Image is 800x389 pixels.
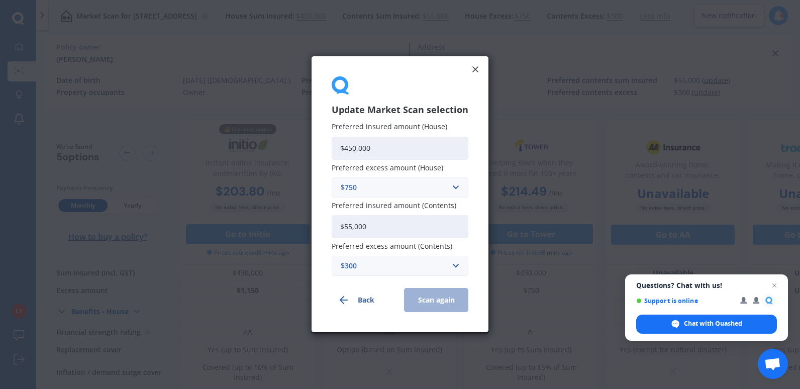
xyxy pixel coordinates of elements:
[684,319,742,328] span: Chat with Quashed
[758,349,788,379] div: Open chat
[332,137,468,160] input: Enter amount
[332,242,452,251] span: Preferred excess amount (Contents)
[332,105,468,116] h3: Update Market Scan selection
[341,182,447,193] div: $750
[332,201,456,210] span: Preferred insured amount (Contents)
[332,288,396,313] button: Back
[768,279,780,291] span: Close chat
[636,281,777,289] span: Questions? Chat with us!
[636,297,733,305] span: Support is online
[404,288,468,313] button: Scan again
[341,261,447,272] div: $300
[636,315,777,334] div: Chat with Quashed
[332,215,468,238] input: Enter amount
[332,122,447,132] span: Preferred insured amount (House)
[332,163,443,172] span: Preferred excess amount (House)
